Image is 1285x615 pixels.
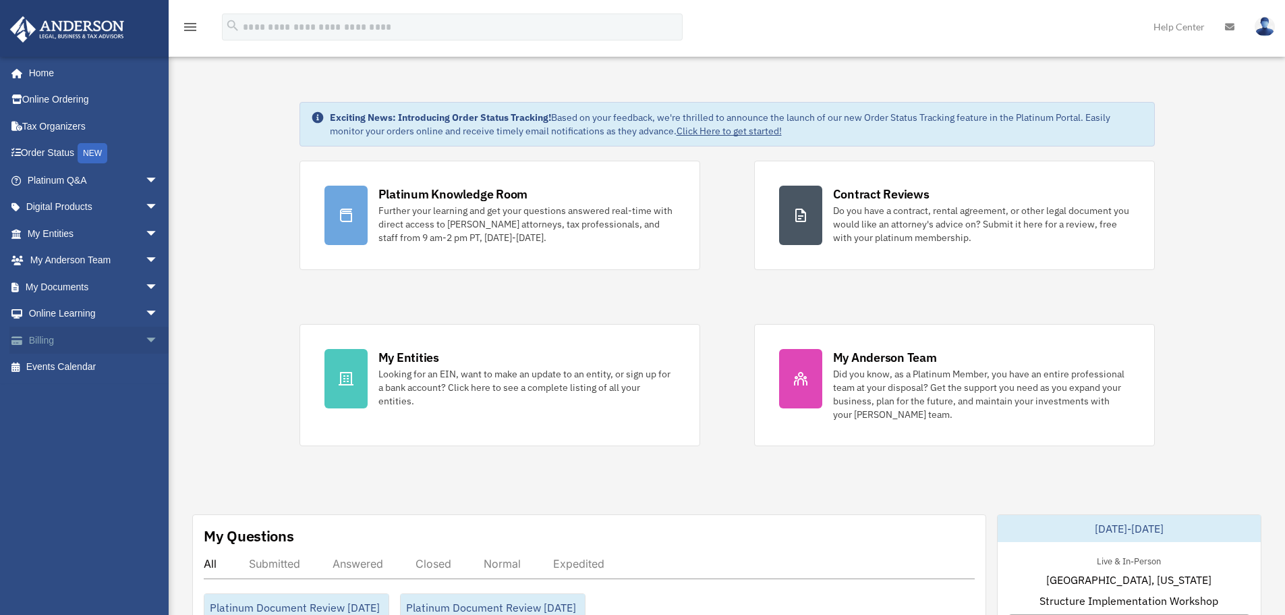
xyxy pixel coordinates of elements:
[9,59,172,86] a: Home
[484,557,521,570] div: Normal
[145,220,172,248] span: arrow_drop_down
[9,300,179,327] a: Online Learningarrow_drop_down
[299,161,700,270] a: Platinum Knowledge Room Further your learning and get your questions answered real-time with dire...
[1255,17,1275,36] img: User Pic
[6,16,128,43] img: Anderson Advisors Platinum Portal
[378,204,675,244] div: Further your learning and get your questions answered real-time with direct access to [PERSON_NAM...
[1086,553,1172,567] div: Live & In-Person
[330,111,1143,138] div: Based on your feedback, we're thrilled to announce the launch of our new Order Status Tracking fe...
[145,167,172,194] span: arrow_drop_down
[833,204,1130,244] div: Do you have a contract, rental agreement, or other legal document you would like an attorney's ad...
[378,367,675,408] div: Looking for an EIN, want to make an update to an entity, or sign up for a bank account? Click her...
[9,220,179,247] a: My Entitiesarrow_drop_down
[225,18,240,33] i: search
[677,125,782,137] a: Click Here to get started!
[145,194,172,221] span: arrow_drop_down
[145,247,172,275] span: arrow_drop_down
[9,167,179,194] a: Platinum Q&Aarrow_drop_down
[145,273,172,301] span: arrow_drop_down
[378,186,528,203] div: Platinum Knowledge Room
[378,349,439,366] div: My Entities
[754,161,1155,270] a: Contract Reviews Do you have a contract, rental agreement, or other legal document you would like...
[145,300,172,328] span: arrow_drop_down
[330,111,551,124] strong: Exciting News: Introducing Order Status Tracking!
[333,557,383,570] div: Answered
[78,143,107,163] div: NEW
[9,113,179,140] a: Tax Organizers
[145,327,172,354] span: arrow_drop_down
[998,515,1261,542] div: [DATE]-[DATE]
[416,557,451,570] div: Closed
[833,349,937,366] div: My Anderson Team
[1046,572,1211,588] span: [GEOGRAPHIC_DATA], [US_STATE]
[1039,593,1218,609] span: Structure Implementation Workshop
[9,247,179,274] a: My Anderson Teamarrow_drop_down
[9,86,179,113] a: Online Ordering
[833,367,1130,421] div: Did you know, as a Platinum Member, you have an entire professional team at your disposal? Get th...
[9,140,179,167] a: Order StatusNEW
[182,24,198,35] a: menu
[9,354,179,381] a: Events Calendar
[249,557,300,570] div: Submitted
[553,557,604,570] div: Expedited
[299,324,700,446] a: My Entities Looking for an EIN, want to make an update to an entity, or sign up for a bank accoun...
[204,526,294,546] div: My Questions
[754,324,1155,446] a: My Anderson Team Did you know, as a Platinum Member, you have an entire professional team at your...
[204,557,217,570] div: All
[9,194,179,221] a: Digital Productsarrow_drop_down
[182,19,198,35] i: menu
[833,186,930,203] div: Contract Reviews
[9,273,179,300] a: My Documentsarrow_drop_down
[9,327,179,354] a: Billingarrow_drop_down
